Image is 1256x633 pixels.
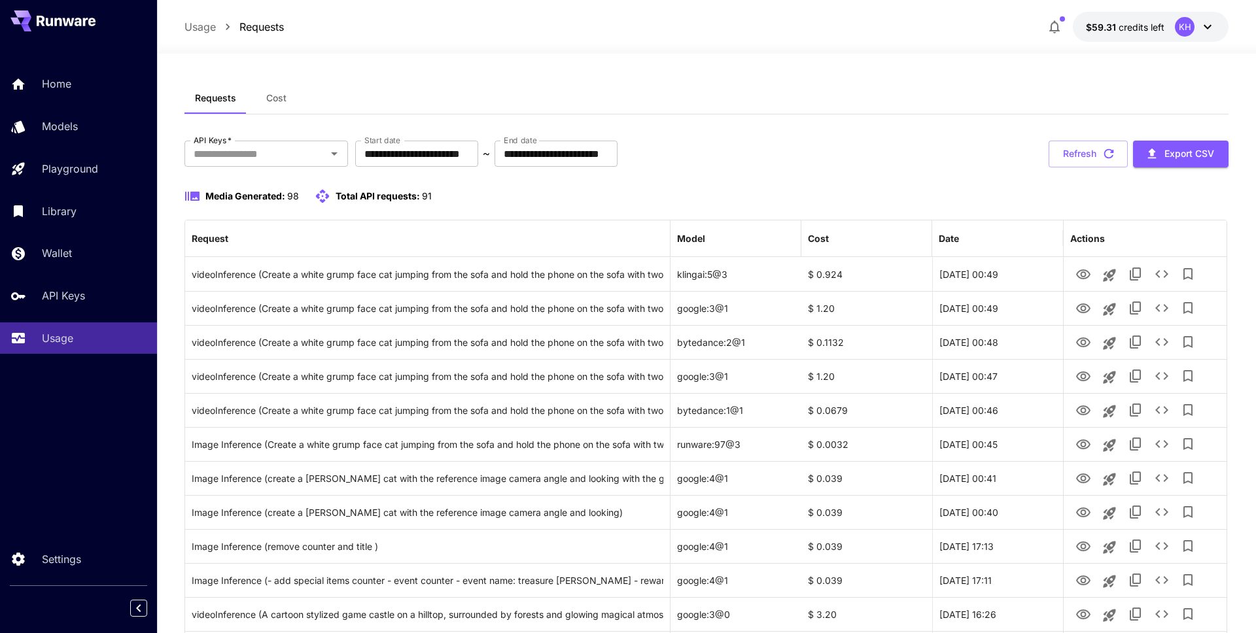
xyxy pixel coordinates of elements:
div: 24 Sep, 2025 00:47 [932,359,1063,393]
div: $59.30819 [1086,20,1164,34]
button: Copy TaskUUID [1123,295,1149,321]
button: Launch in playground [1096,466,1123,492]
p: Settings [42,551,81,567]
a: Usage [184,19,216,35]
button: Launch in playground [1096,262,1123,288]
div: $ 0.039 [801,461,932,495]
div: Click to copy prompt [192,394,663,427]
div: Click to copy prompt [192,258,663,291]
button: View [1070,566,1096,593]
button: View [1070,294,1096,321]
button: Copy TaskUUID [1123,465,1149,491]
div: Date [939,233,959,244]
button: Add to library [1175,295,1201,321]
button: View [1070,396,1096,423]
button: Launch in playground [1096,568,1123,594]
p: Library [42,203,77,219]
div: Actions [1070,233,1105,244]
div: klingai:5@3 [671,257,801,291]
div: 23 Sep, 2025 17:11 [932,563,1063,597]
div: $ 0.039 [801,529,932,563]
button: Launch in playground [1096,602,1123,628]
div: $ 0.924 [801,257,932,291]
button: View [1070,328,1096,355]
div: Click to copy prompt [192,462,663,495]
div: $ 0.039 [801,563,932,597]
button: View [1070,260,1096,287]
button: Copy TaskUUID [1123,261,1149,287]
div: google:4@1 [671,563,801,597]
div: google:4@1 [671,529,801,563]
button: Launch in playground [1096,500,1123,526]
button: Copy TaskUUID [1123,601,1149,627]
div: 24 Sep, 2025 00:40 [932,495,1063,529]
div: Cost [808,233,829,244]
div: Collapse sidebar [140,596,157,620]
div: google:4@1 [671,495,801,529]
p: Home [42,76,71,92]
button: Launch in playground [1096,398,1123,424]
div: Click to copy prompt [192,360,663,393]
div: google:3@0 [671,597,801,631]
div: Click to copy prompt [192,428,663,461]
div: Model [677,233,705,244]
button: See details [1149,567,1175,593]
button: View [1070,430,1096,457]
div: Click to copy prompt [192,326,663,359]
label: Start date [364,135,400,146]
div: $ 1.20 [801,291,932,325]
button: Add to library [1175,499,1201,525]
button: Copy TaskUUID [1123,329,1149,355]
div: 24 Sep, 2025 00:48 [932,325,1063,359]
div: google:3@1 [671,359,801,393]
div: $ 1.20 [801,359,932,393]
div: $ 0.0679 [801,393,932,427]
button: Export CSV [1133,141,1229,167]
button: See details [1149,465,1175,491]
button: See details [1149,431,1175,457]
div: Click to copy prompt [192,292,663,325]
div: runware:97@3 [671,427,801,461]
button: Copy TaskUUID [1123,499,1149,525]
div: KH [1175,17,1195,37]
button: Copy TaskUUID [1123,397,1149,423]
div: 24 Sep, 2025 00:41 [932,461,1063,495]
div: 23 Sep, 2025 16:26 [932,597,1063,631]
span: 91 [422,190,432,201]
button: See details [1149,261,1175,287]
button: Add to library [1175,601,1201,627]
div: $ 3.20 [801,597,932,631]
button: See details [1149,499,1175,525]
span: 98 [287,190,299,201]
button: Add to library [1175,431,1201,457]
button: Add to library [1175,363,1201,389]
div: Click to copy prompt [192,598,663,631]
div: Click to copy prompt [192,496,663,529]
a: Requests [239,19,284,35]
div: $ 0.1132 [801,325,932,359]
button: Refresh [1049,141,1128,167]
p: ~ [483,146,490,162]
div: google:3@1 [671,291,801,325]
span: Requests [195,92,236,104]
button: Copy TaskUUID [1123,431,1149,457]
label: End date [504,135,536,146]
button: View [1070,464,1096,491]
button: View [1070,532,1096,559]
button: Add to library [1175,567,1201,593]
button: See details [1149,329,1175,355]
div: Click to copy prompt [192,564,663,597]
div: Click to copy prompt [192,530,663,563]
button: Launch in playground [1096,330,1123,356]
div: Request [192,233,228,244]
label: API Keys [194,135,232,146]
button: $59.30819KH [1073,12,1229,42]
div: 24 Sep, 2025 00:45 [932,427,1063,461]
button: View [1070,600,1096,627]
button: See details [1149,601,1175,627]
button: Launch in playground [1096,534,1123,560]
div: google:4@1 [671,461,801,495]
div: 24 Sep, 2025 00:49 [932,257,1063,291]
button: Add to library [1175,329,1201,355]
